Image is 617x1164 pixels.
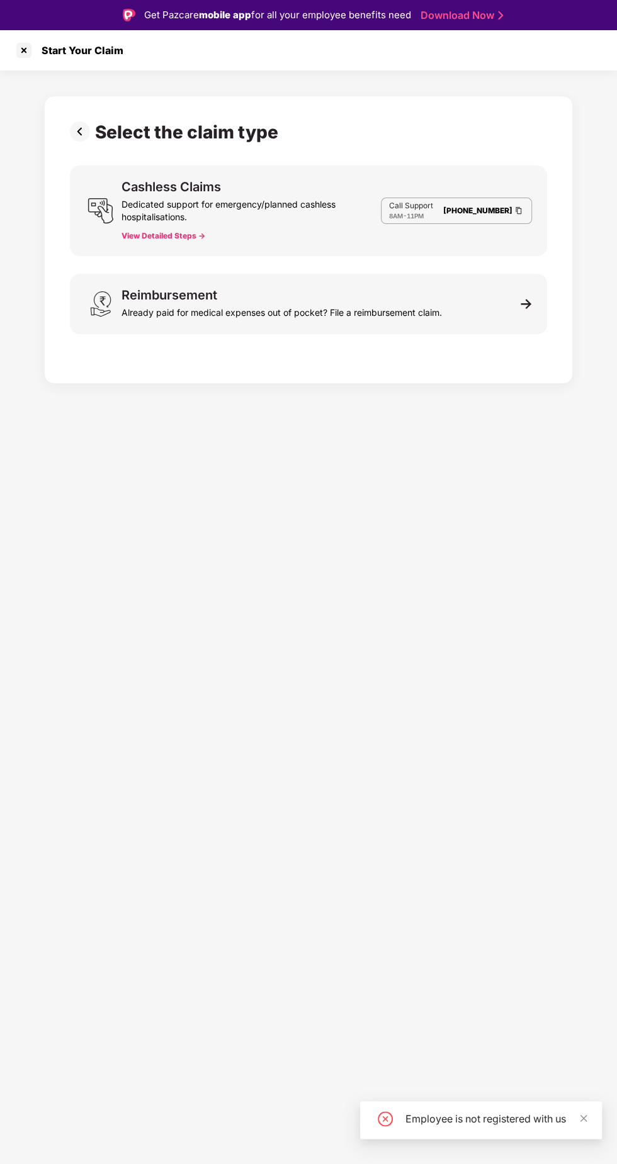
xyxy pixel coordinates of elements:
[122,289,217,301] div: Reimbursement
[579,1114,588,1122] span: close
[95,121,283,143] div: Select the claim type
[405,1111,587,1126] div: Employee is not registered with us
[122,193,381,223] div: Dedicated support for emergency/planned cashless hospitalisations.
[123,9,135,21] img: Logo
[34,44,123,57] div: Start Your Claim
[70,121,95,142] img: svg+xml;base64,PHN2ZyBpZD0iUHJldi0zMngzMiIgeG1sbnM9Imh0dHA6Ly93d3cudzMub3JnLzIwMDAvc3ZnIiB3aWR0aD...
[144,8,411,23] div: Get Pazcare for all your employee benefits need
[443,206,512,215] a: [PHONE_NUMBER]
[521,298,532,310] img: svg+xml;base64,PHN2ZyB3aWR0aD0iMTEiIGhlaWdodD0iMTEiIHZpZXdCb3g9IjAgMCAxMSAxMSIgZmlsbD0ibm9uZSIgeG...
[389,211,433,221] div: -
[378,1111,393,1126] span: close-circle
[88,291,114,317] img: svg+xml;base64,PHN2ZyB3aWR0aD0iMjQiIGhlaWdodD0iMzEiIHZpZXdCb3g9IjAgMCAyNCAzMSIgZmlsbD0ibm9uZSIgeG...
[389,212,403,220] span: 8AM
[88,198,114,224] img: svg+xml;base64,PHN2ZyB3aWR0aD0iMjQiIGhlaWdodD0iMjUiIHZpZXdCb3g9IjAgMCAyNCAyNSIgZmlsbD0ibm9uZSIgeG...
[122,301,442,319] div: Already paid for medical expenses out of pocket? File a reimbursement claim.
[498,9,503,22] img: Stroke
[389,201,433,211] p: Call Support
[421,9,499,22] a: Download Now
[122,181,221,193] div: Cashless Claims
[514,205,524,216] img: Clipboard Icon
[199,9,251,21] strong: mobile app
[122,231,205,241] button: View Detailed Steps ->
[407,212,424,220] span: 11PM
